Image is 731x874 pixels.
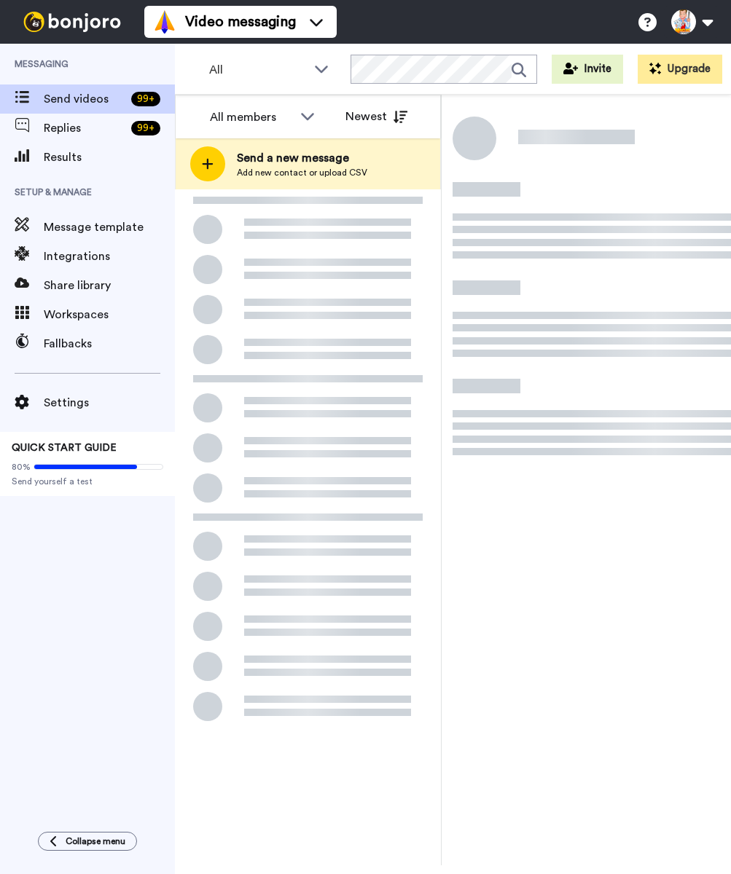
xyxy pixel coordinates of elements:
span: Collapse menu [66,835,125,847]
span: 80% [12,461,31,473]
div: All members [210,109,293,126]
span: Integrations [44,248,175,265]
span: All [209,61,307,79]
span: Share library [44,277,175,294]
span: Results [44,149,175,166]
span: Workspaces [44,306,175,323]
button: Newest [335,102,418,131]
span: Video messaging [185,12,296,32]
button: Invite [552,55,623,84]
img: vm-color.svg [153,10,176,34]
button: Upgrade [638,55,722,84]
div: 99 + [131,121,160,135]
button: Collapse menu [38,832,137,851]
span: Fallbacks [44,335,175,353]
span: QUICK START GUIDE [12,443,117,453]
div: 99 + [131,92,160,106]
span: Send videos [44,90,125,108]
span: Replies [44,119,125,137]
span: Send yourself a test [12,476,163,487]
span: Message template [44,219,175,236]
span: Send a new message [237,149,367,167]
span: Settings [44,394,175,412]
img: bj-logo-header-white.svg [17,12,127,32]
span: Add new contact or upload CSV [237,167,367,178]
